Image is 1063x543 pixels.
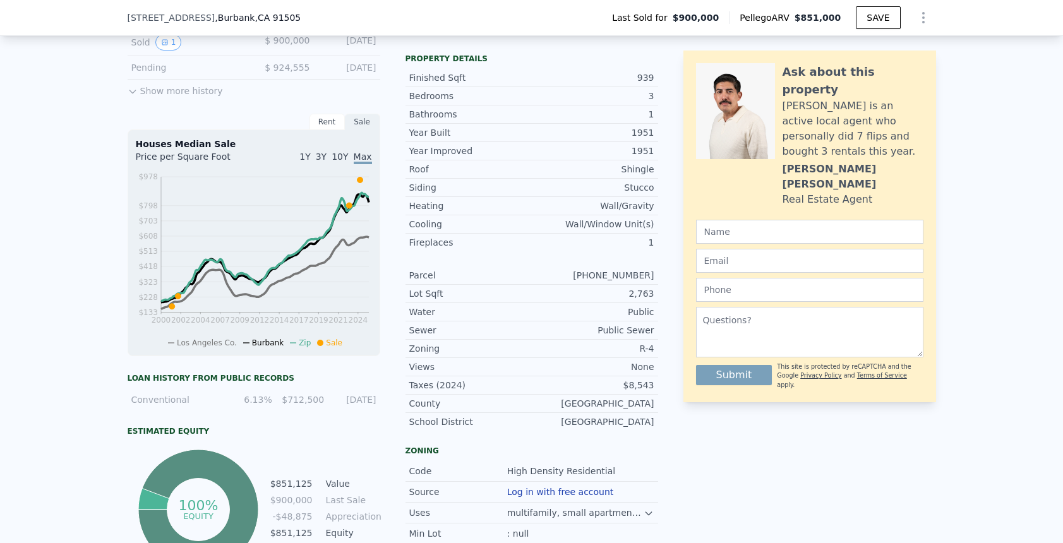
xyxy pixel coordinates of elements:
[136,138,372,150] div: Houses Median Sale
[405,54,658,64] div: Property details
[309,316,328,325] tspan: 2019
[696,278,923,302] input: Phone
[323,493,380,507] td: Last Sale
[405,446,658,456] div: Zoning
[507,465,618,477] div: High Density Residential
[409,397,532,410] div: County
[409,181,532,194] div: Siding
[151,316,171,325] tspan: 2000
[532,361,654,373] div: None
[138,293,158,302] tspan: $228
[409,361,532,373] div: Views
[783,98,923,159] div: [PERSON_NAME] is an active local agent who personally did 7 flips and bought 3 rentals this year.
[795,13,841,23] span: $851,000
[328,316,348,325] tspan: 2021
[128,11,215,24] span: [STREET_ADDRESS]
[532,145,654,157] div: 1951
[179,498,219,513] tspan: 100%
[783,63,923,98] div: Ask about this property
[138,247,158,256] tspan: $513
[326,338,342,347] span: Sale
[210,316,230,325] tspan: 2007
[309,114,345,130] div: Rent
[191,316,210,325] tspan: 2004
[856,6,900,29] button: SAVE
[532,71,654,84] div: 939
[409,108,532,121] div: Bathrooms
[532,126,654,139] div: 1951
[249,316,269,325] tspan: 2012
[320,61,376,74] div: [DATE]
[270,493,313,507] td: $900,000
[532,324,654,337] div: Public Sewer
[612,11,673,24] span: Last Sold for
[269,316,289,325] tspan: 2014
[409,126,532,139] div: Year Built
[332,152,348,162] span: 10Y
[532,108,654,121] div: 1
[673,11,719,24] span: $900,000
[532,200,654,212] div: Wall/Gravity
[409,527,507,540] div: Min Lot
[171,316,190,325] tspan: 2002
[280,393,324,406] div: $712,500
[507,487,614,497] button: Log in with free account
[320,34,376,51] div: [DATE]
[800,372,841,379] a: Privacy Policy
[299,152,310,162] span: 1Y
[532,415,654,428] div: [GEOGRAPHIC_DATA]
[131,393,220,406] div: Conventional
[131,34,244,51] div: Sold
[265,63,309,73] span: $ 924,555
[777,362,923,390] div: This site is protected by reCAPTCHA and the Google and apply.
[230,316,249,325] tspan: 2009
[289,316,308,325] tspan: 2017
[409,269,532,282] div: Parcel
[332,393,376,406] div: [DATE]
[532,287,654,300] div: 2,763
[532,397,654,410] div: [GEOGRAPHIC_DATA]
[409,324,532,337] div: Sewer
[409,200,532,212] div: Heating
[128,80,223,97] button: Show more history
[270,510,313,523] td: -$48,875
[783,192,873,207] div: Real Estate Agent
[409,90,532,102] div: Bedrooms
[409,287,532,300] div: Lot Sqft
[409,71,532,84] div: Finished Sqft
[409,486,507,498] div: Source
[323,526,380,540] td: Equity
[316,152,327,162] span: 3Y
[532,379,654,391] div: $8,543
[183,511,213,520] tspan: equity
[409,342,532,355] div: Zoning
[696,249,923,273] input: Email
[507,527,532,540] div: : null
[532,306,654,318] div: Public
[136,150,254,170] div: Price per Square Foot
[911,5,936,30] button: Show Options
[252,338,284,347] span: Burbank
[507,506,644,519] div: multifamily, small apartment buildings
[270,477,313,491] td: $851,125
[409,236,532,249] div: Fireplaces
[532,218,654,230] div: Wall/Window Unit(s)
[409,218,532,230] div: Cooling
[128,373,380,383] div: Loan history from public records
[409,145,532,157] div: Year Improved
[409,506,507,519] div: Uses
[409,163,532,176] div: Roof
[138,217,158,225] tspan: $703
[155,34,182,51] button: View historical data
[299,338,311,347] span: Zip
[138,262,158,271] tspan: $418
[215,11,301,24] span: , Burbank
[409,306,532,318] div: Water
[128,426,380,436] div: Estimated Equity
[138,278,158,287] tspan: $323
[696,365,772,385] button: Submit
[696,220,923,244] input: Name
[177,338,237,347] span: Los Angeles Co.
[345,114,380,130] div: Sale
[323,477,380,491] td: Value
